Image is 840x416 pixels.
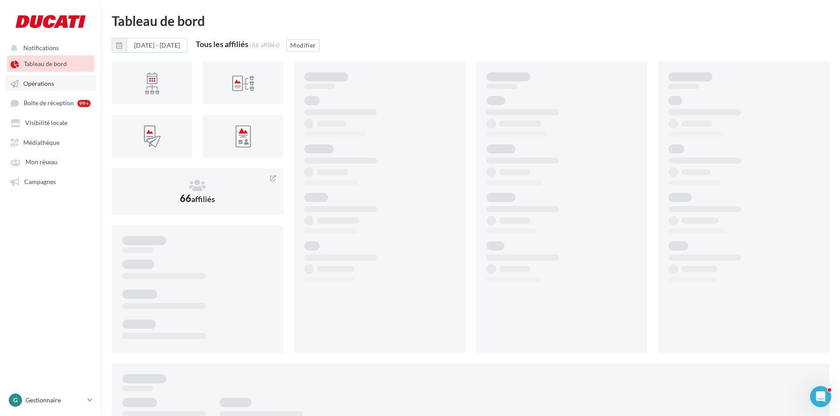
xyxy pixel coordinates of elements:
a: Boîte de réception 99+ [5,95,96,111]
a: Médiathèque [5,134,96,150]
div: (66 affiliés) [250,41,280,48]
a: Tableau de bord [5,55,96,71]
a: Mon réseau [5,154,96,169]
a: Campagnes [5,173,96,189]
p: Gestionnaire [26,396,84,405]
span: Médiathèque [23,139,59,146]
span: Boîte de réception [24,99,74,107]
a: Visibilité locale [5,114,96,130]
button: [DATE] - [DATE] [112,38,187,53]
span: Campagnes [24,178,56,185]
a: G Gestionnaire [7,392,94,409]
iframe: Intercom live chat [810,386,831,407]
span: Notifications [23,44,59,52]
span: G [13,396,18,405]
span: 66 [180,192,215,204]
span: Mon réseau [26,158,58,166]
div: 99+ [77,100,91,107]
span: Tableau de bord [24,60,67,68]
span: Opérations [23,80,54,87]
div: Tableau de bord [112,14,829,27]
button: Modifier [286,39,320,52]
a: Opérations [5,75,96,91]
button: [DATE] - [DATE] [127,38,187,53]
div: Tous les affiliés [196,40,248,48]
span: affiliés [191,194,215,204]
span: Visibilité locale [25,119,67,127]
